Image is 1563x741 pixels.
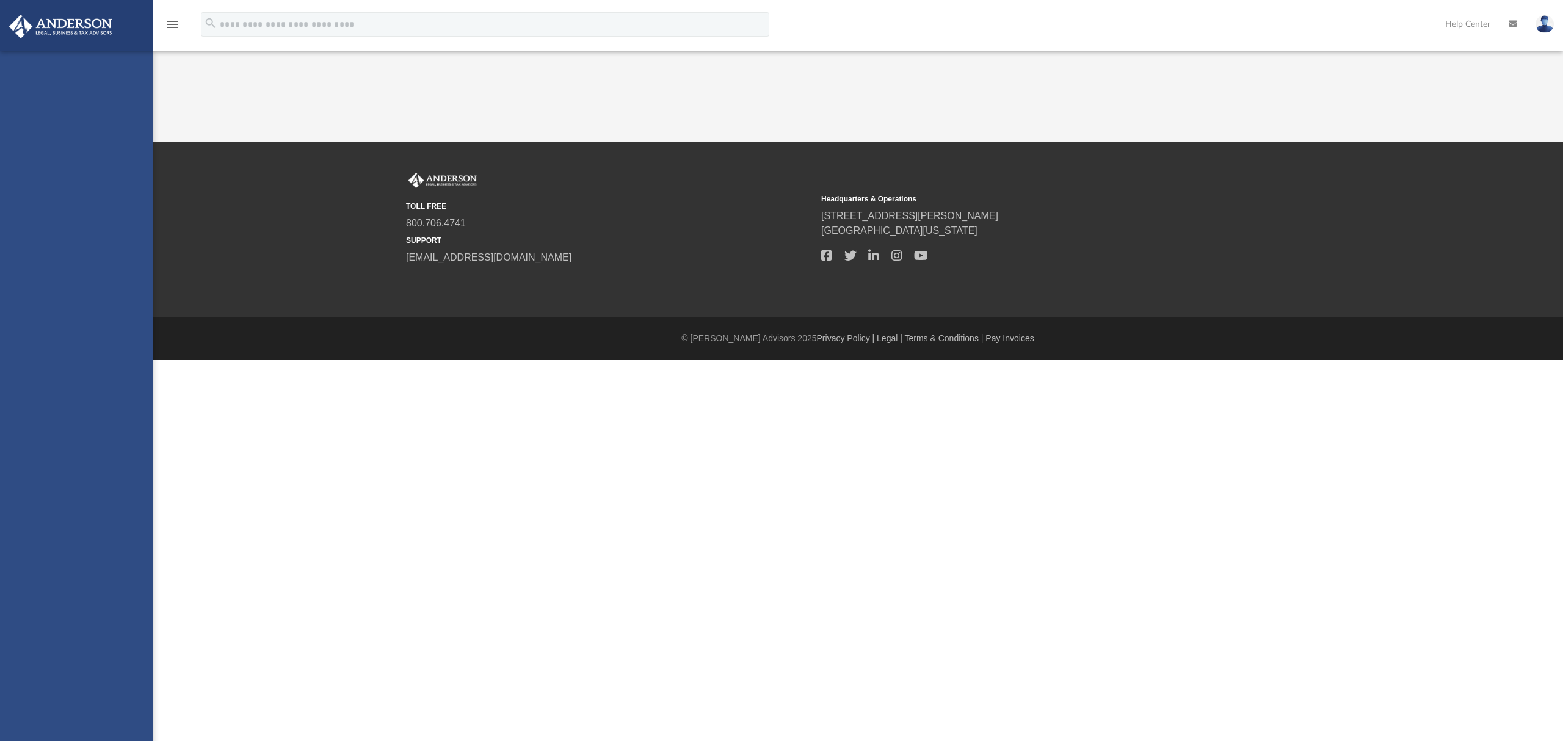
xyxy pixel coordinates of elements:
[406,252,571,262] a: [EMAIL_ADDRESS][DOMAIN_NAME]
[817,333,875,343] a: Privacy Policy |
[406,235,813,246] small: SUPPORT
[165,17,180,32] i: menu
[204,16,217,30] i: search
[821,225,977,236] a: [GEOGRAPHIC_DATA][US_STATE]
[821,193,1228,204] small: Headquarters & Operations
[821,211,998,221] a: [STREET_ADDRESS][PERSON_NAME]
[5,15,116,38] img: Anderson Advisors Platinum Portal
[153,332,1563,345] div: © [PERSON_NAME] Advisors 2025
[406,173,479,189] img: Anderson Advisors Platinum Portal
[406,218,466,228] a: 800.706.4741
[905,333,984,343] a: Terms & Conditions |
[877,333,902,343] a: Legal |
[1536,15,1554,33] img: User Pic
[165,23,180,32] a: menu
[406,201,813,212] small: TOLL FREE
[985,333,1034,343] a: Pay Invoices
